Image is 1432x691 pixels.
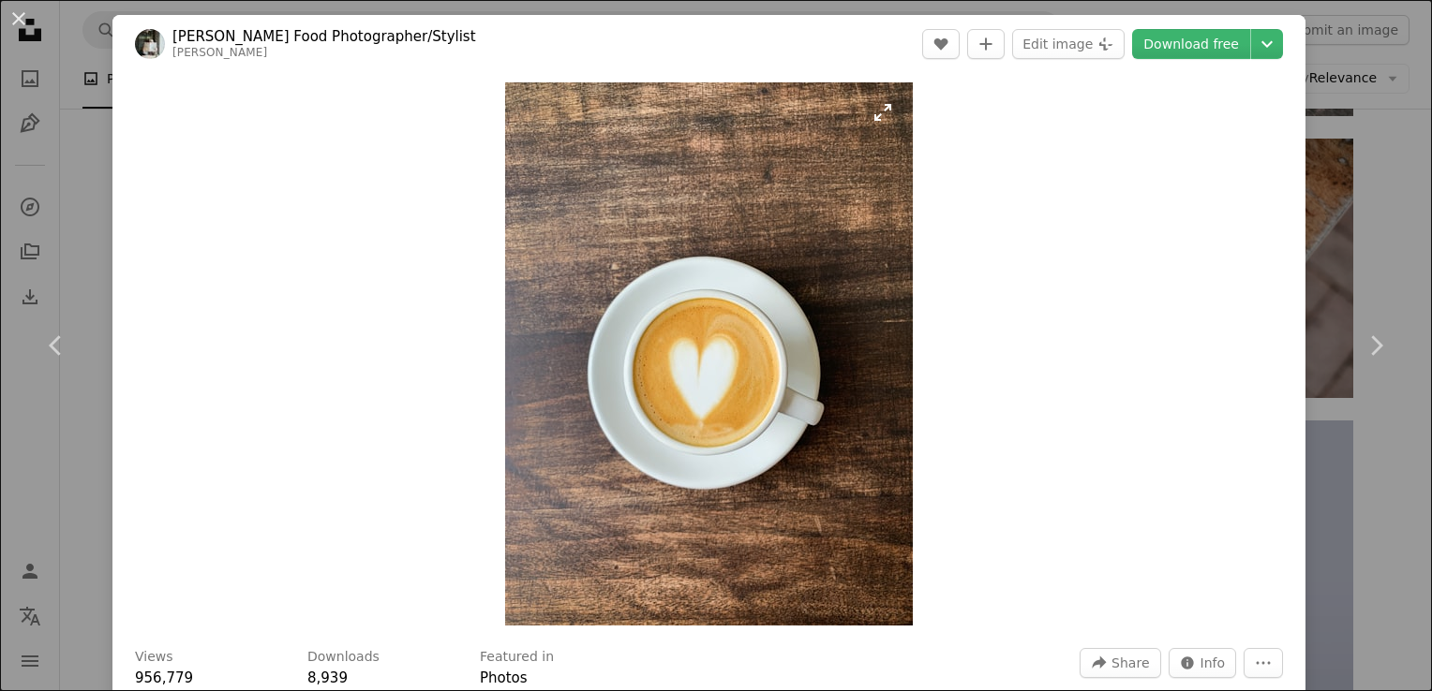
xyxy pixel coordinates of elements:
[1320,256,1432,435] a: Next
[1132,29,1250,59] a: Download free
[505,82,913,625] button: Zoom in on this image
[1111,649,1149,677] span: Share
[135,669,193,686] span: 956,779
[172,27,476,46] a: [PERSON_NAME] Food Photographer/Stylist
[480,648,554,667] h3: Featured in
[1012,29,1125,59] button: Edit image
[967,29,1005,59] button: Add to Collection
[135,29,165,59] img: Go to Anna Tukhfatullina Food Photographer/Stylist's profile
[922,29,960,59] button: Like
[1201,649,1226,677] span: Info
[505,82,913,625] img: filled white mug
[1244,648,1283,678] button: More Actions
[1169,648,1237,678] button: Stats about this image
[1080,648,1160,678] button: Share this image
[307,648,380,667] h3: Downloads
[480,669,528,686] a: Photos
[307,669,348,686] span: 8,939
[135,648,173,667] h3: Views
[172,46,267,59] a: [PERSON_NAME]
[1251,29,1283,59] button: Choose download size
